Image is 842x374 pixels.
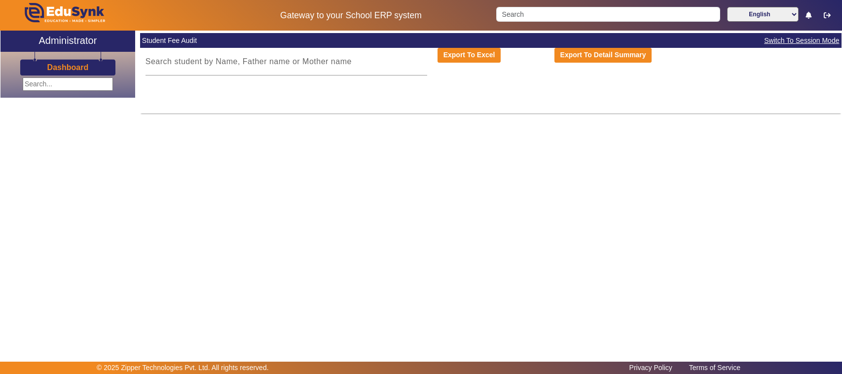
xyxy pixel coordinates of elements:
[47,62,89,73] a: Dashboard
[23,77,113,91] input: Search...
[140,33,842,48] mat-card-header: Student Fee Audit
[47,63,89,72] h3: Dashboard
[438,48,501,63] button: Export To Excel
[97,363,269,373] p: © 2025 Zipper Technologies Pvt. Ltd. All rights reserved.
[0,31,135,52] a: Administrator
[496,7,720,22] input: Search
[38,35,97,46] h2: Administrator
[764,35,840,46] span: Switch To Session Mode
[216,10,486,21] h5: Gateway to your School ERP system
[554,48,652,63] button: Export To Detail Summary
[624,361,677,374] a: Privacy Policy
[684,361,745,374] a: Terms of Service
[146,56,427,68] input: Search student by Name, Father name or Mother name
